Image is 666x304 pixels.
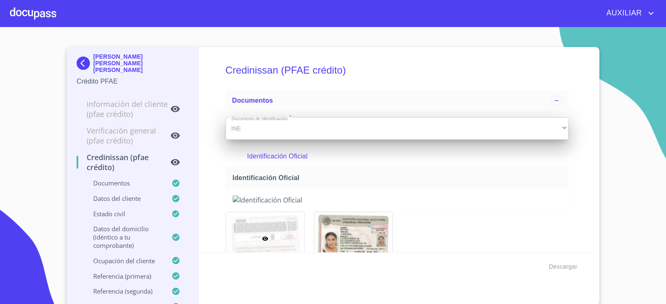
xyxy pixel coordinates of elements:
div: Documentos [226,91,569,111]
p: Referencia (primera) [77,272,171,280]
span: Documentos [232,97,273,104]
p: Identificación Oficial [247,151,547,161]
p: Estado civil [77,210,171,218]
button: Descargar [546,259,581,274]
p: Información del cliente (PFAE crédito) [77,99,170,119]
p: Verificación general (PFAE crédito) [77,126,170,146]
p: [PERSON_NAME] [PERSON_NAME] [PERSON_NAME] [93,53,189,73]
img: Identificación Oficial [314,212,393,265]
span: AUXILIAR [600,7,646,20]
h5: Credinissan (PFAE crédito) [226,53,569,87]
img: Identificación Oficial [233,195,562,205]
p: Ocupación del Cliente [77,257,171,265]
p: Credinissan (PFAE crédito) [77,152,170,172]
p: Datos del domicilio (idéntico a tu comprobante) [77,225,171,250]
p: Referencia (segunda) [77,287,171,295]
p: Datos del cliente [77,194,171,203]
span: Descargar [549,262,577,272]
button: account of current user [600,7,656,20]
p: Crédito PFAE [77,77,189,87]
img: Docupass spot blue [77,57,93,70]
p: Documentos [77,179,171,187]
div: INE [226,117,569,140]
div: [PERSON_NAME] [PERSON_NAME] [PERSON_NAME] [77,53,189,77]
span: Identificación Oficial [233,173,565,182]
